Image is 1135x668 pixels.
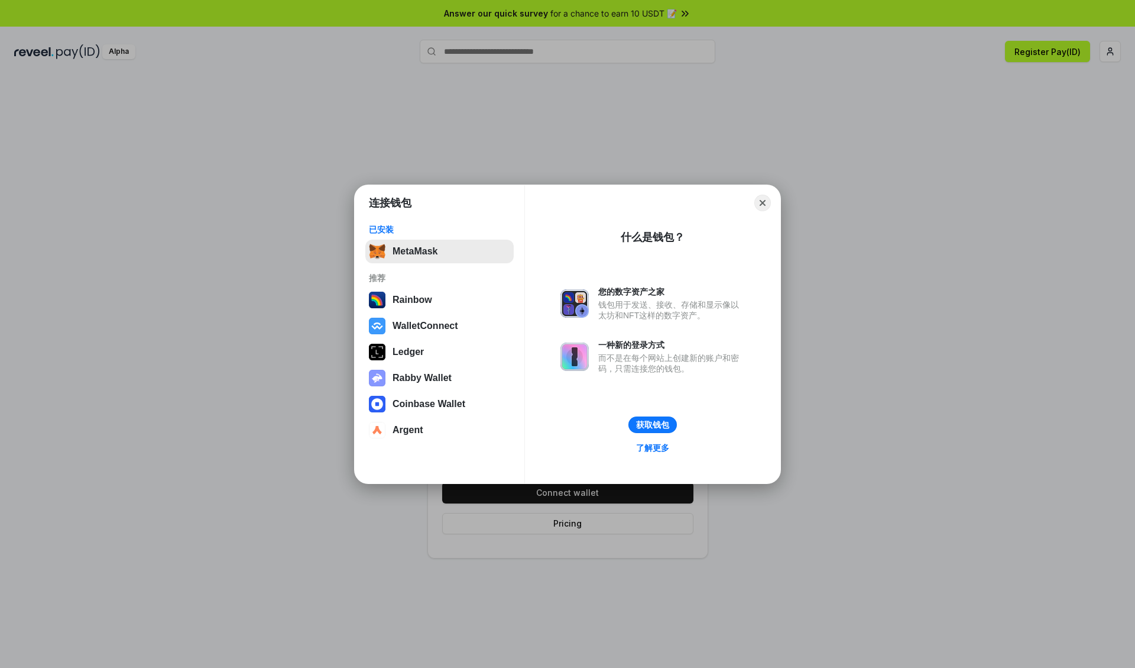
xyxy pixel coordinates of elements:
[628,417,677,433] button: 获取钱包
[369,243,385,260] img: svg+xml,%3Csvg%20fill%3D%22none%22%20height%3D%2233%22%20viewBox%3D%220%200%2035%2033%22%20width%...
[365,418,514,442] button: Argent
[369,318,385,334] img: svg+xml,%3Csvg%20width%3D%2228%22%20height%3D%2228%22%20viewBox%3D%220%200%2028%2028%22%20fill%3D...
[365,240,514,263] button: MetaMask
[393,347,424,357] div: Ledger
[754,195,771,211] button: Close
[598,299,745,321] div: 钱包用于发送、接收、存储和显示像以太坊和NFT这样的数字资产。
[393,295,432,305] div: Rainbow
[365,366,514,390] button: Rabby Wallet
[369,370,385,386] img: svg+xml,%3Csvg%20xmlns%3D%22http%3A%2F%2Fwww.w3.org%2F2000%2Fsvg%22%20fill%3D%22none%22%20viewBox...
[369,273,510,283] div: 推荐
[636,443,669,453] div: 了解更多
[629,440,676,456] a: 了解更多
[365,392,514,416] button: Coinbase Wallet
[365,288,514,312] button: Rainbow
[369,344,385,360] img: svg+xml,%3Csvg%20xmlns%3D%22http%3A%2F%2Fwww.w3.org%2F2000%2Fsvg%22%20width%3D%2228%22%20height%3...
[365,340,514,364] button: Ledger
[560,343,589,371] img: svg+xml,%3Csvg%20xmlns%3D%22http%3A%2F%2Fwww.w3.org%2F2000%2Fsvg%22%20fill%3D%22none%22%20viewBox...
[393,399,465,409] div: Coinbase Wallet
[369,292,385,308] img: svg+xml,%3Csvg%20width%3D%22120%22%20height%3D%22120%22%20viewBox%3D%220%200%20120%20120%22%20fil...
[393,321,458,331] div: WalletConnect
[393,246,437,257] div: MetaMask
[598,340,745,350] div: 一种新的登录方式
[369,422,385,438] img: svg+xml,%3Csvg%20width%3D%2228%22%20height%3D%2228%22%20viewBox%3D%220%200%2028%2028%22%20fill%3D...
[598,286,745,297] div: 您的数字资产之家
[369,196,411,210] h1: 连接钱包
[393,373,452,383] div: Rabby Wallet
[560,289,589,318] img: svg+xml,%3Csvg%20xmlns%3D%22http%3A%2F%2Fwww.w3.org%2F2000%2Fsvg%22%20fill%3D%22none%22%20viewBox...
[369,224,510,235] div: 已安装
[393,425,423,435] div: Argent
[369,396,385,412] img: svg+xml,%3Csvg%20width%3D%2228%22%20height%3D%2228%22%20viewBox%3D%220%200%2028%2028%22%20fill%3D...
[621,230,685,244] div: 什么是钱包？
[365,314,514,338] button: WalletConnect
[598,353,745,374] div: 而不是在每个网站上创建新的账户和密码，只需连接您的钱包。
[636,419,669,430] div: 获取钱包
